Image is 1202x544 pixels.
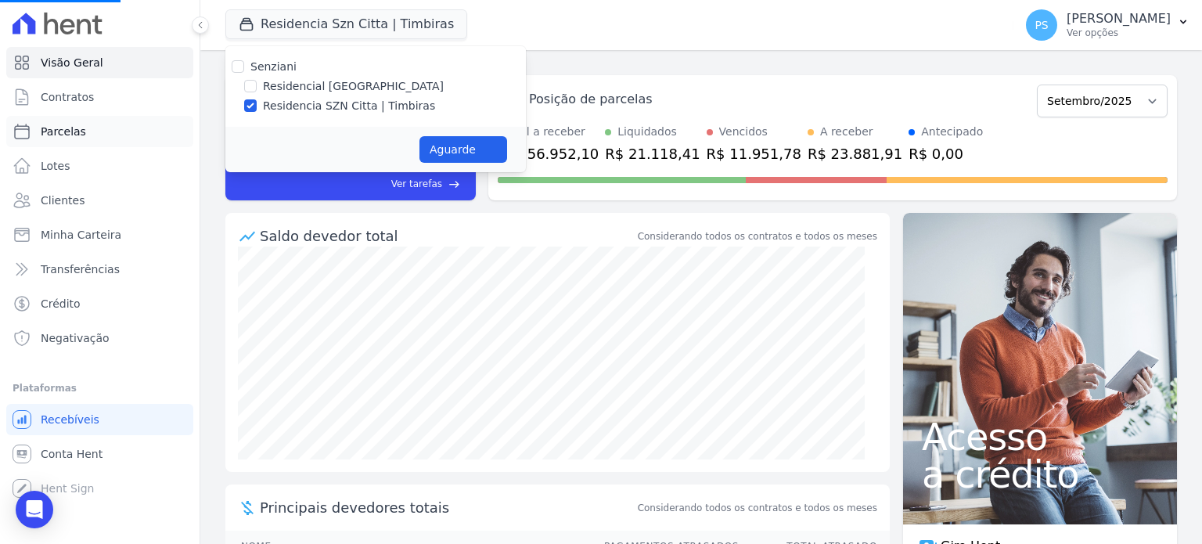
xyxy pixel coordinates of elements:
span: Lotes [41,158,70,174]
span: Considerando todos os contratos e todos os meses [638,501,877,515]
div: Liquidados [617,124,677,140]
label: Senziani [250,60,297,73]
a: Transferências [6,254,193,285]
a: Clientes [6,185,193,216]
a: Conta Hent [6,438,193,470]
div: Open Intercom Messenger [16,491,53,528]
button: Aguarde [419,136,507,163]
div: R$ 56.952,10 [504,143,599,164]
div: R$ 0,00 [909,143,983,164]
span: Ver tarefas [391,177,442,191]
a: Ver tarefas east [283,177,460,191]
p: Ver opções [1067,27,1171,39]
span: Visão Geral [41,55,103,70]
a: Parcelas [6,116,193,147]
label: Residencia SZN Citta | Timbiras [263,98,435,114]
div: A receber [820,124,873,140]
a: Lotes [6,150,193,182]
span: Contratos [41,89,94,105]
span: PS [1035,20,1048,31]
div: Posição de parcelas [529,90,653,109]
span: Recebíveis [41,412,99,427]
p: [PERSON_NAME] [1067,11,1171,27]
span: a crédito [922,456,1158,493]
a: Contratos [6,81,193,113]
span: Minha Carteira [41,227,121,243]
span: Clientes [41,193,85,208]
div: R$ 11.951,78 [707,143,801,164]
span: Crédito [41,296,81,312]
a: Negativação [6,322,193,354]
div: Plataformas [13,379,187,398]
span: Negativação [41,330,110,346]
div: Considerando todos os contratos e todos os meses [638,229,877,243]
div: Antecipado [921,124,983,140]
span: Transferências [41,261,120,277]
div: Saldo devedor total [260,225,635,247]
span: east [448,178,460,190]
a: Visão Geral [6,47,193,78]
button: PS [PERSON_NAME] Ver opções [1013,3,1202,47]
button: Residencia Szn Citta | Timbiras [225,9,467,39]
label: Residencial [GEOGRAPHIC_DATA] [263,78,444,95]
span: Parcelas [41,124,86,139]
div: Total a receber [504,124,599,140]
span: Conta Hent [41,446,103,462]
div: Vencidos [719,124,768,140]
span: Acesso [922,418,1158,456]
div: R$ 23.881,91 [808,143,902,164]
div: R$ 21.118,41 [605,143,700,164]
span: Principais devedores totais [260,497,635,518]
a: Crédito [6,288,193,319]
a: Minha Carteira [6,219,193,250]
a: Recebíveis [6,404,193,435]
